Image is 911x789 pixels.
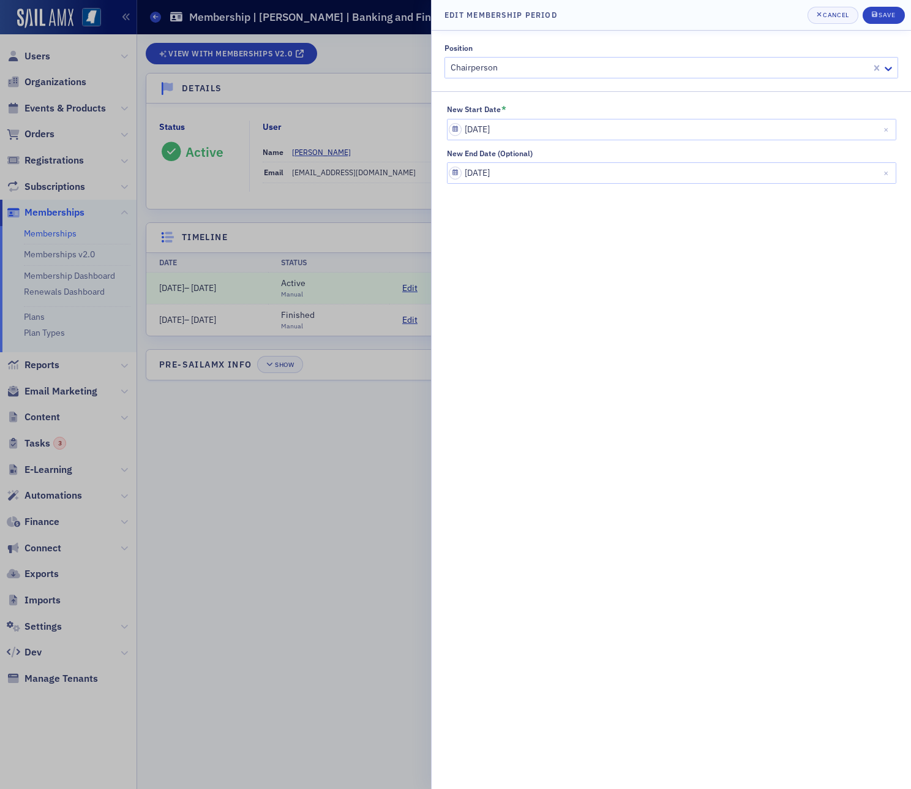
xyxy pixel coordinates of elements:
abbr: This field is required [501,105,506,113]
button: Cancel [808,7,858,24]
button: Close [880,162,896,184]
div: New End Date (Optional) [447,149,533,158]
input: MM/DD/YYYY [447,162,896,184]
input: MM/DD/YYYY [447,119,896,140]
button: Close [880,119,896,140]
h4: Edit Membership Period [444,9,557,20]
div: Position [444,43,473,53]
div: New Start Date [447,105,501,114]
div: Cancel [823,12,849,18]
button: Save [863,7,905,24]
div: Save [879,12,895,18]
